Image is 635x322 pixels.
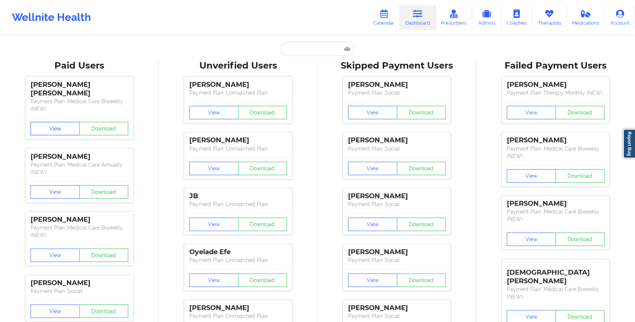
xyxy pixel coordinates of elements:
button: View [31,304,80,318]
button: Download [79,304,129,318]
button: View [348,274,397,287]
div: [PERSON_NAME] [31,152,128,161]
div: JB [189,192,287,201]
button: Download [556,169,605,183]
div: [PERSON_NAME] [348,192,446,201]
a: Admins [472,5,501,30]
p: Payment Plan : Medical Care Biweekly (NEW) [507,208,604,223]
p: Payment Plan : Unmatched Plan [189,312,287,320]
button: View [507,233,556,246]
div: [PERSON_NAME] [348,304,446,312]
button: Download [556,106,605,119]
button: View [31,249,80,262]
button: View [348,162,397,175]
button: View [189,162,238,175]
p: Payment Plan : Unmatched Plan [189,89,287,97]
a: Calendar [368,5,400,30]
div: [PERSON_NAME] [507,80,604,89]
button: Download [238,274,287,287]
div: [PERSON_NAME] [189,80,287,89]
a: Report Bug [623,129,635,158]
button: Download [397,274,446,287]
button: Download [79,185,129,199]
a: Medications [567,5,605,30]
p: Payment Plan : Social [348,201,446,208]
p: Payment Plan : Social [31,287,128,295]
button: View [348,106,397,119]
a: Account [605,5,635,30]
p: Payment Plan : Medical Care Biweekly (NEW) [31,98,128,113]
button: View [507,169,556,183]
p: Payment Plan : Medical Care Biweekly (NEW) [31,224,128,239]
button: View [189,274,238,287]
p: Payment Plan : Social [348,256,446,264]
div: [PERSON_NAME] [507,199,604,208]
button: Download [397,162,446,175]
p: Payment Plan : Therapy Monthly (NEW) [507,89,604,97]
div: [PERSON_NAME] [31,279,128,287]
button: Download [556,233,605,246]
div: [PERSON_NAME] [348,136,446,145]
a: Therapists [532,5,567,30]
div: [PERSON_NAME] [348,80,446,89]
button: Download [397,218,446,231]
p: Payment Plan : Medical Care Biweekly (NEW) [507,285,604,300]
a: Coaches [501,5,532,30]
div: Failed Payment Users [481,60,630,72]
button: Download [238,218,287,231]
button: View [507,106,556,119]
div: [PERSON_NAME] [189,304,287,312]
p: Payment Plan : Medical Care Biweekly (NEW) [507,145,604,160]
div: Unverified Users [164,60,312,72]
div: [PERSON_NAME] [31,215,128,224]
p: Payment Plan : Unmatched Plan [189,256,287,264]
a: Dashboard [400,5,436,30]
button: View [31,122,80,135]
div: Paid Users [5,60,154,72]
button: View [189,218,238,231]
p: Payment Plan : Social [348,312,446,320]
button: Download [397,106,446,119]
button: View [189,106,238,119]
a: Prescribers [436,5,473,30]
p: Payment Plan : Unmatched Plan [189,201,287,208]
p: Payment Plan : Unmatched Plan [189,145,287,152]
button: View [348,218,397,231]
button: Download [238,106,287,119]
button: Download [238,162,287,175]
div: [PERSON_NAME] [PERSON_NAME] [31,80,128,98]
p: Payment Plan : Social [348,89,446,97]
div: Oyelade Efe [189,248,287,256]
p: Payment Plan : Social [348,145,446,152]
button: View [31,185,80,199]
div: [PERSON_NAME] [348,248,446,256]
div: Skipped Payment Users [323,60,471,72]
button: Download [79,249,129,262]
button: Download [79,122,129,135]
div: [PERSON_NAME] [189,136,287,145]
p: Payment Plan : Medical Care Annually (NEW) [31,161,128,176]
div: [PERSON_NAME] [507,136,604,145]
div: [DEMOGRAPHIC_DATA][PERSON_NAME] [507,263,604,285]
